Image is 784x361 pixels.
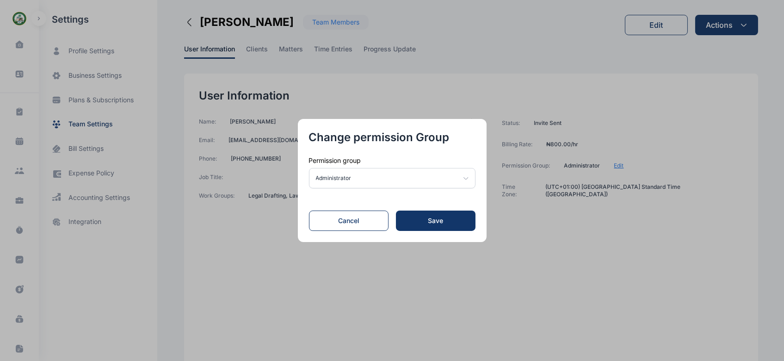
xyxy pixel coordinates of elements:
[309,211,389,231] button: Cancel
[309,156,475,165] div: Permission group
[396,211,475,231] button: Save
[338,217,359,224] font: Cancel
[411,216,460,225] div: Save
[316,174,352,181] font: Administrator
[309,130,475,145] p: Change permission Group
